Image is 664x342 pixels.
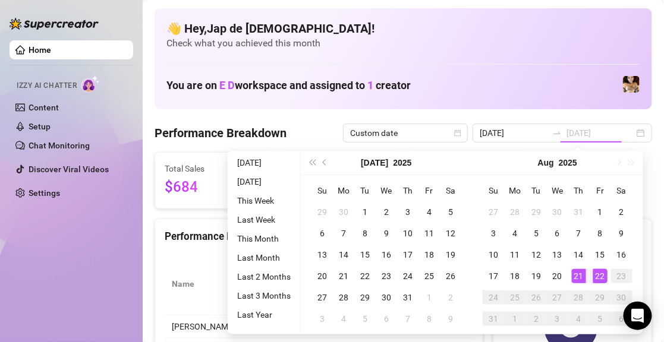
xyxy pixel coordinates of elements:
[547,180,568,201] th: We
[232,156,295,170] li: [DATE]
[165,229,473,245] div: Performance by OnlyFans Creator
[483,287,504,308] td: 2025-08-24
[311,244,333,265] td: 2025-07-13
[615,226,629,240] div: 9
[547,265,568,287] td: 2025-08-20
[401,248,415,262] div: 17
[550,205,565,219] div: 30
[623,76,640,93] img: vixie
[376,201,397,223] td: 2025-07-02
[401,290,415,305] div: 31
[422,312,436,326] div: 8
[358,290,372,305] div: 29
[593,290,608,305] div: 29
[354,180,376,201] th: Tu
[443,269,458,283] div: 26
[29,141,90,150] a: Chat Monitoring
[568,287,590,308] td: 2025-08-28
[333,265,354,287] td: 2025-07-21
[354,201,376,223] td: 2025-07-01
[418,244,440,265] td: 2025-07-18
[550,269,565,283] div: 20
[333,201,354,223] td: 2025-06-30
[550,290,565,305] div: 27
[418,265,440,287] td: 2025-07-25
[590,223,611,244] td: 2025-08-08
[376,265,397,287] td: 2025-07-23
[529,290,543,305] div: 26
[504,180,525,201] th: Mo
[615,312,629,326] div: 6
[358,205,372,219] div: 1
[440,308,461,330] td: 2025-08-09
[165,176,262,199] span: $684
[379,226,394,240] div: 9
[590,201,611,223] td: 2025-08-01
[615,248,629,262] div: 16
[165,315,248,338] td: [PERSON_NAME]…
[376,180,397,201] th: We
[418,180,440,201] th: Fr
[311,308,333,330] td: 2025-08-03
[418,287,440,308] td: 2025-08-01
[354,265,376,287] td: 2025-07-22
[361,151,388,175] button: Choose a month
[590,308,611,330] td: 2025-09-05
[336,269,351,283] div: 21
[397,287,418,308] td: 2025-07-31
[504,201,525,223] td: 2025-07-28
[590,244,611,265] td: 2025-08-15
[172,277,231,290] span: Name
[593,312,608,326] div: 5
[443,290,458,305] div: 2
[486,290,501,305] div: 24
[504,265,525,287] td: 2025-08-18
[422,290,436,305] div: 1
[525,308,547,330] td: 2025-09-02
[333,287,354,308] td: 2025-07-28
[336,290,351,305] div: 28
[232,232,295,246] li: This Month
[483,308,504,330] td: 2025-08-31
[166,20,640,37] h4: 👋 Hey, Jap de [DEMOGRAPHIC_DATA] !
[358,269,372,283] div: 22
[379,312,394,326] div: 6
[336,312,351,326] div: 4
[29,103,59,112] a: Content
[559,151,577,175] button: Choose a year
[311,265,333,287] td: 2025-07-20
[232,175,295,189] li: [DATE]
[155,125,287,141] h4: Performance Breakdown
[418,223,440,244] td: 2025-07-11
[504,223,525,244] td: 2025-08-04
[440,223,461,244] td: 2025-07-12
[504,308,525,330] td: 2025-09-01
[358,312,372,326] div: 5
[572,226,586,240] div: 7
[311,223,333,244] td: 2025-07-06
[615,269,629,283] div: 23
[379,290,394,305] div: 30
[401,312,415,326] div: 7
[401,205,415,219] div: 3
[508,248,522,262] div: 11
[319,151,332,175] button: Previous month (PageUp)
[443,205,458,219] div: 5
[525,244,547,265] td: 2025-08-12
[547,223,568,244] td: 2025-08-06
[529,269,543,283] div: 19
[611,223,632,244] td: 2025-08-09
[422,269,436,283] div: 25
[538,151,554,175] button: Choose a month
[593,205,608,219] div: 1
[358,226,372,240] div: 8
[422,205,436,219] div: 4
[232,213,295,227] li: Last Week
[397,244,418,265] td: 2025-07-17
[165,253,248,315] th: Name
[315,269,329,283] div: 20
[611,287,632,308] td: 2025-08-30
[336,248,351,262] div: 14
[572,269,586,283] div: 21
[504,244,525,265] td: 2025-08-11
